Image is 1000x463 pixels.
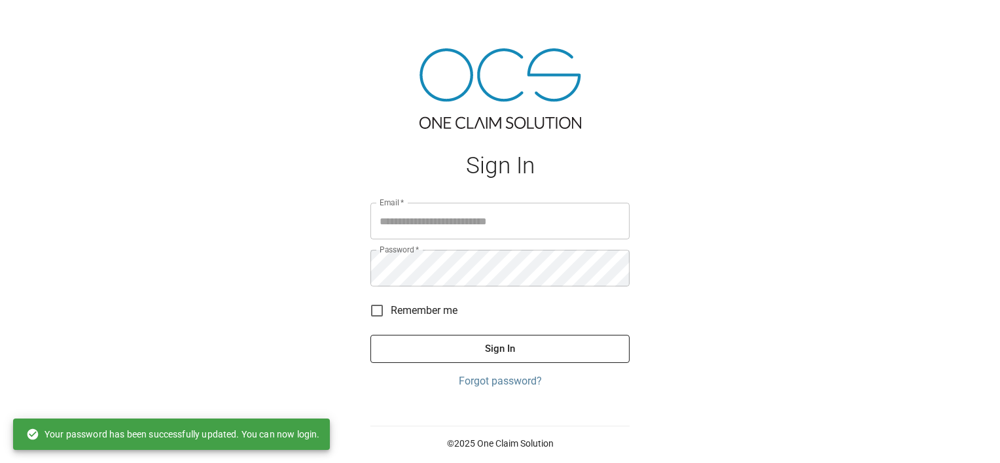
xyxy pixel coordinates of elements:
[370,437,630,450] p: © 2025 One Claim Solution
[26,422,319,446] div: Your password has been successfully updated. You can now login.
[370,373,630,389] a: Forgot password?
[370,335,630,362] button: Sign In
[391,303,457,318] span: Remember me
[420,48,581,129] img: ocs-logo-tra.png
[380,244,419,255] label: Password
[16,8,68,34] img: ocs-logo-white-transparent.png
[370,152,630,179] h1: Sign In
[380,197,404,208] label: Email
